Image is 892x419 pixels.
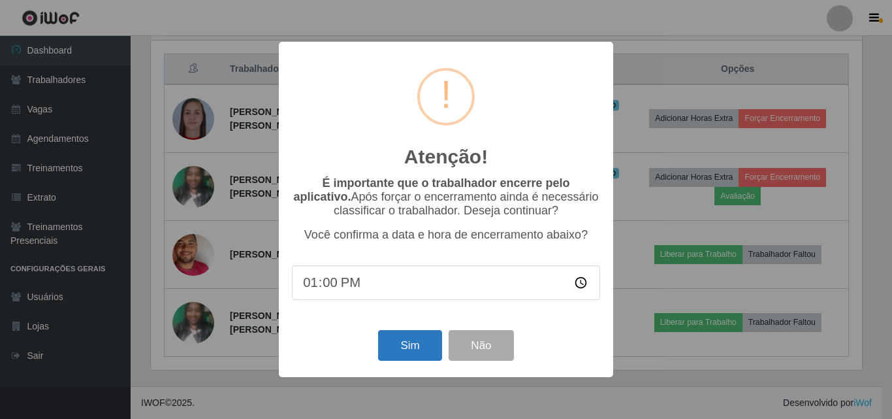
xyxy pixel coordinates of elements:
[292,228,600,242] p: Você confirma a data e hora de encerramento abaixo?
[404,145,488,169] h2: Atenção!
[378,330,441,361] button: Sim
[293,176,569,203] b: É importante que o trabalhador encerre pelo aplicativo.
[292,176,600,218] p: Após forçar o encerramento ainda é necessário classificar o trabalhador. Deseja continuar?
[449,330,513,361] button: Não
